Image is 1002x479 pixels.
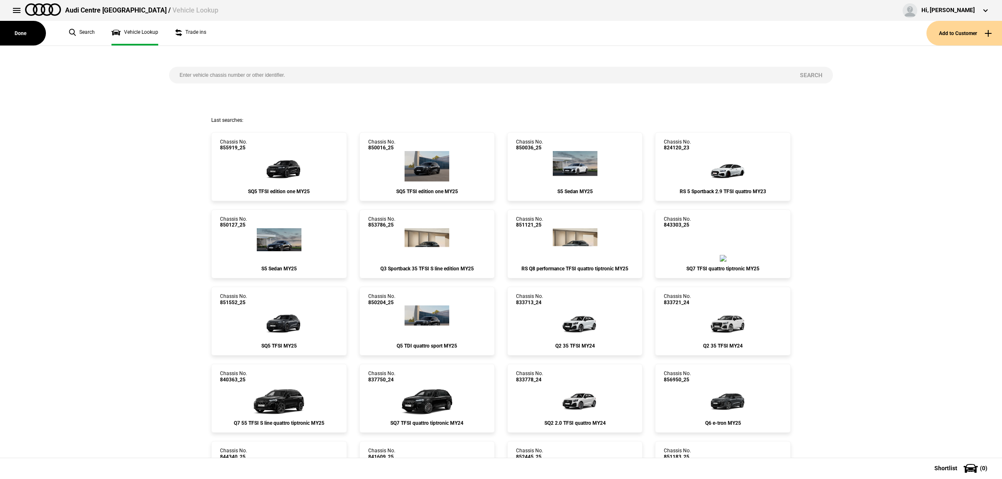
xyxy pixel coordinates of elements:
a: Search [69,21,95,45]
img: Audi_FU2S5Y_25S_GX_0E0E_PAH_5MK_WA2_PQ7_8RT_PYH_PWO_3FP_F19_(Nadin:_3FP_5MK_8RT_C92_F19_PAH_PQ7_P... [257,228,301,262]
div: Chassis No. [664,216,691,228]
span: Last searches: [211,117,243,123]
div: Chassis No. [220,371,247,383]
div: Chassis No. [220,139,247,151]
button: Search [789,67,833,83]
div: Audi Centre [GEOGRAPHIC_DATA] / [65,6,218,15]
div: Chassis No. [516,293,543,305]
span: 853786_25 [368,222,395,228]
span: 833713_24 [516,300,543,305]
div: SQ7 TFSI quattro tiptronic MY24 [368,420,486,426]
img: Audi_4MQSW1_24_EI_0E0E_PAH_WA2_1D1_(Nadin:_1D1_3Y3_6FJ_C85_PAH_PL2_WA2_YJZ)_ext.png [397,383,457,416]
span: 844340_25 [220,454,247,460]
span: 851552_25 [220,300,247,305]
button: Add to Customer [926,21,1002,45]
div: SQ5 TFSI edition one MY25 [220,189,338,194]
button: Shortlist(0) [922,458,1002,479]
span: 840363_25 [220,377,247,383]
div: Chassis No. [368,139,395,151]
span: 851183_25 [664,454,691,460]
img: Audi_GAGBZG_24_YM_Z9Z9_WA7_4E7_(Nadin:_2JG_4E7_C42_C7M_PAI_PXC_WA7)_ext.png [698,305,748,339]
span: 850016_25 [368,145,395,151]
div: RS 5 Sportback 2.9 TFSI quattro MY23 [664,189,782,194]
span: 841609_25 [368,454,395,460]
div: Q2 35 TFSI MY24 [664,343,782,349]
span: 850204_25 [368,300,395,305]
img: Audi_4MTRR2_25_AR_6Y6Y_WBX_3S2_PL2_4ZP_5MH_PEJ_64J_(Nadin:_3S2_4ZP_5MH_64J_C94_PEJ_PL2_WBX)_ext.png [553,228,597,262]
img: Audi_GFBA1A_25_FW_6Y6Y_3FU_PAH_WA2_PY2_58Q_(Nadin:_3FU_58Q_C06_PAH_PY2_WA2)_ext.png [698,383,748,416]
div: Chassis No. [368,371,395,383]
img: audi.png [25,3,61,16]
div: Chassis No. [516,448,543,460]
div: Chassis No. [516,371,543,383]
span: ( 0 ) [980,465,987,471]
div: Chassis No. [664,293,691,305]
span: 843303_25 [664,222,691,228]
span: 850036_25 [516,145,543,151]
span: 837750_24 [368,377,395,383]
img: Audi_GUBS5Y_25LE_GX_0E0E_PAH_6FJ_(Nadin:_6FJ_C56_PAH)_ext.png [405,151,449,184]
img: Audi_4MQSW1_25_EI_0E0E_WA2_4ZP_5MH_3Y3_PAH_6FJ_PL2_(Nadin:_3Y3_4ZP_5MH_6FJ_C90_PAH_PL2_WA2)_ext.png [720,255,726,262]
div: Chassis No. [664,371,691,383]
span: 855919_25 [220,145,247,151]
div: Chassis No. [220,216,247,228]
a: Trade ins [175,21,206,45]
div: S5 Sedan MY25 [220,266,338,272]
div: Q3 Sportback 35 TFSI S line edition MY25 [368,266,486,272]
span: 852445_25 [516,454,543,460]
div: Hi, [PERSON_NAME] [921,6,975,15]
span: 850127_25 [220,222,247,228]
img: Audi_F5FRXA_23_QB_2Y2Y_PA7_PEF_4ZP_46B_5MH_(Nadin:_46B_4ZP_5MH_6FQ_C25_PA7_PEF)_ext.png [698,151,748,184]
div: SQ7 TFSI quattro tiptronic MY25 [664,266,782,272]
div: Chassis No. [220,293,247,305]
div: Chassis No. [368,216,395,228]
div: RS Q8 performance TFSI quattro tiptronic MY25 [516,266,634,272]
div: Q7 55 TFSI S line quattro tiptronic MY25 [220,420,338,426]
div: SQ5 TFSI MY25 [220,343,338,349]
a: Vehicle Lookup [111,21,158,45]
img: Audi_GUBS5Y_25S_GX_N7N7_PAH_5MK_WA2_6FJ_53A_PYH_PWO_Y4T_(Nadin:_53A_5MK_6FJ_C56_PAH_PWO_PYH_WA2_Y... [254,305,304,339]
div: Chassis No. [664,448,691,460]
span: 824120_23 [664,145,691,151]
div: Chassis No. [516,216,543,228]
img: Audi_GAGBZG_24_YM_2Y2Y_MP_WA7_3FB_4E7_(Nadin:_2JG_3FB_4E7_C42_C7M_PAI_PXC_WA7)_ext.png [550,305,600,339]
span: Vehicle Lookup [172,6,218,14]
div: Q6 e-tron MY25 [664,420,782,426]
img: Audi_GUBS5Y_25LE_GX_0E0E_PAH_6FJ_53D_(Nadin:_53D_6FJ_C57_PAH)_ext.png [254,151,304,184]
span: 833778_24 [516,377,543,383]
div: Chassis No. [368,448,395,460]
input: Enter vehicle chassis number or other identifier. [169,67,789,83]
div: Chassis No. [664,139,691,151]
img: Audi_GAGS3Y_24_EI_Z9Z9_PAI_3FB_(Nadin:_3FB_C42_PAI)_ext.png [550,383,600,416]
span: 833721_24 [664,300,691,305]
span: Shortlist [934,465,957,471]
div: Chassis No. [220,448,247,460]
div: SQ2 2.0 TFSI quattro MY24 [516,420,634,426]
div: SQ5 TFSI edition one MY25 [368,189,486,194]
div: S5 Sedan MY25 [516,189,634,194]
img: Audi_4MQCX2_25_EI_0E0E_MP_WC7_(Nadin:_54K_C90_PAH_S37_S9S_WC7)_ext.png [249,383,309,416]
img: Audi_FU2S5Y_25S_GX_2Y2Y_PAH_5MK_WA2_PQ7_8RT_PYH_PWO_3FP_F19_(Nadin:_3FP_5MK_8RT_C92_F19_PAH_PQ7_P... [553,151,597,184]
div: Q5 TDI quattro sport MY25 [368,343,486,349]
span: 856950_25 [664,377,691,383]
span: 851121_25 [516,222,543,228]
div: Chassis No. [368,293,395,305]
img: Audi_GUBAUY_25S_GX_0E0E_PAH_WA7_6FJ_F80_H65_WA9_5MB_WXC_PWL_PYH_(Nadin:_5MB_6FJ_C56_F80_H65_PAH_P... [405,305,449,339]
div: Chassis No. [516,139,543,151]
div: Q2 35 TFSI MY24 [516,343,634,349]
img: Audi_F3NCCX_25LE_FZ_0E0E_QQ2_3FB_V72_WN8_X8C_(Nadin:_3FB_C62_QQ2_V72_WN8)_ext.png [405,228,449,262]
